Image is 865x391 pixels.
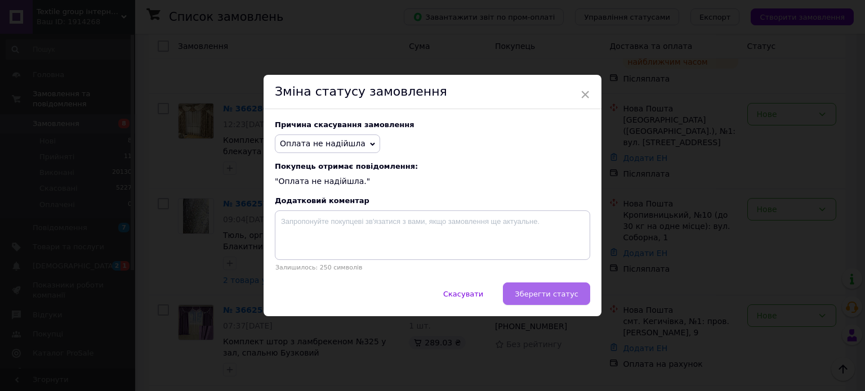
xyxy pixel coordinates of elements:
[275,162,590,170] span: Покупець отримає повідомлення:
[264,75,601,109] div: Зміна статусу замовлення
[275,162,590,187] div: "Оплата не надійшла."
[515,290,578,298] span: Зберегти статус
[580,85,590,104] span: ×
[280,139,365,148] span: Оплата не надійшла
[275,196,590,205] div: Додатковий коментар
[275,264,590,271] p: Залишилось: 250 символів
[503,282,590,305] button: Зберегти статус
[443,290,483,298] span: Скасувати
[431,282,495,305] button: Скасувати
[275,120,590,129] div: Причина скасування замовлення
